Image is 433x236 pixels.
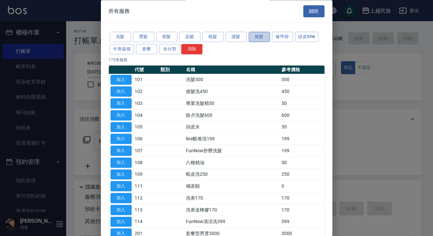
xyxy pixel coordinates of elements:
td: line酷卷洗199 [184,133,280,145]
td: 補差額 [184,180,280,192]
button: 加入 [110,158,132,168]
td: 199 [280,133,324,145]
button: 套餐 [136,44,157,54]
button: 加入 [110,110,132,120]
td: 洗劵送蜂膠170 [184,204,280,216]
button: 梳髮 [202,32,224,42]
td: 頭皮水 [184,121,280,133]
td: 170 [280,192,324,204]
button: 加入 [110,122,132,132]
td: 洗劵170 [184,192,280,204]
td: 199 [280,145,324,157]
button: 修甲師 [272,32,293,42]
td: 接髮洗450 [184,86,280,98]
th: 代號 [133,66,159,74]
th: 名稱 [184,66,280,74]
td: 103 [133,98,159,110]
button: 染髮 [179,32,200,42]
button: 加入 [110,134,132,144]
td: 50 [280,157,324,169]
button: 加入 [110,75,132,85]
td: 102 [133,86,159,98]
button: 加入 [110,181,132,192]
td: 300 [280,74,324,86]
td: 170 [280,204,324,216]
td: 八種精油 [184,157,280,169]
td: FunNow舒壓洗髮 [184,145,280,157]
button: 接髮 [249,32,270,42]
td: 106 [133,133,159,145]
button: 關閉 [303,5,325,18]
button: 頭皮SPA [295,32,319,42]
button: 護髮 [226,32,247,42]
button: 清除 [181,44,202,54]
button: 洗髮 [110,32,131,42]
td: 101 [133,74,159,86]
td: 112 [133,192,159,204]
td: 105 [133,121,159,133]
th: 參考價格 [280,66,324,74]
button: 未分類 [159,44,180,54]
td: 600 [280,110,324,121]
td: FunNow清涼洗399 [184,216,280,228]
td: 109 [133,169,159,181]
th: 類別 [159,66,184,74]
td: 111 [133,180,159,192]
td: 250 [280,169,324,181]
button: 加入 [110,146,132,156]
td: 450 [280,86,324,98]
button: 加入 [110,99,132,109]
button: 加入 [110,217,132,227]
td: 113 [133,204,159,216]
span: 所有服務 [109,8,130,15]
button: 燙髮 [133,32,154,42]
td: 107 [133,145,159,157]
td: 洗髮300 [184,74,280,86]
td: 114 [133,216,159,228]
td: 專業洗髮精50 [184,98,280,110]
p: 175 筆服務 [109,57,325,63]
button: 卡券儲值 [110,44,134,54]
button: 加入 [110,169,132,180]
td: 50 [280,121,324,133]
td: 除夕洗髮600 [184,110,280,121]
td: 104 [133,110,159,121]
td: 50 [280,98,324,110]
button: 加入 [110,193,132,204]
td: 蝦皮洗250 [184,169,280,181]
td: 0 [280,180,324,192]
button: 加入 [110,205,132,215]
td: 108 [133,157,159,169]
button: 剪髮 [156,32,177,42]
td: 399 [280,216,324,228]
button: 加入 [110,87,132,97]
